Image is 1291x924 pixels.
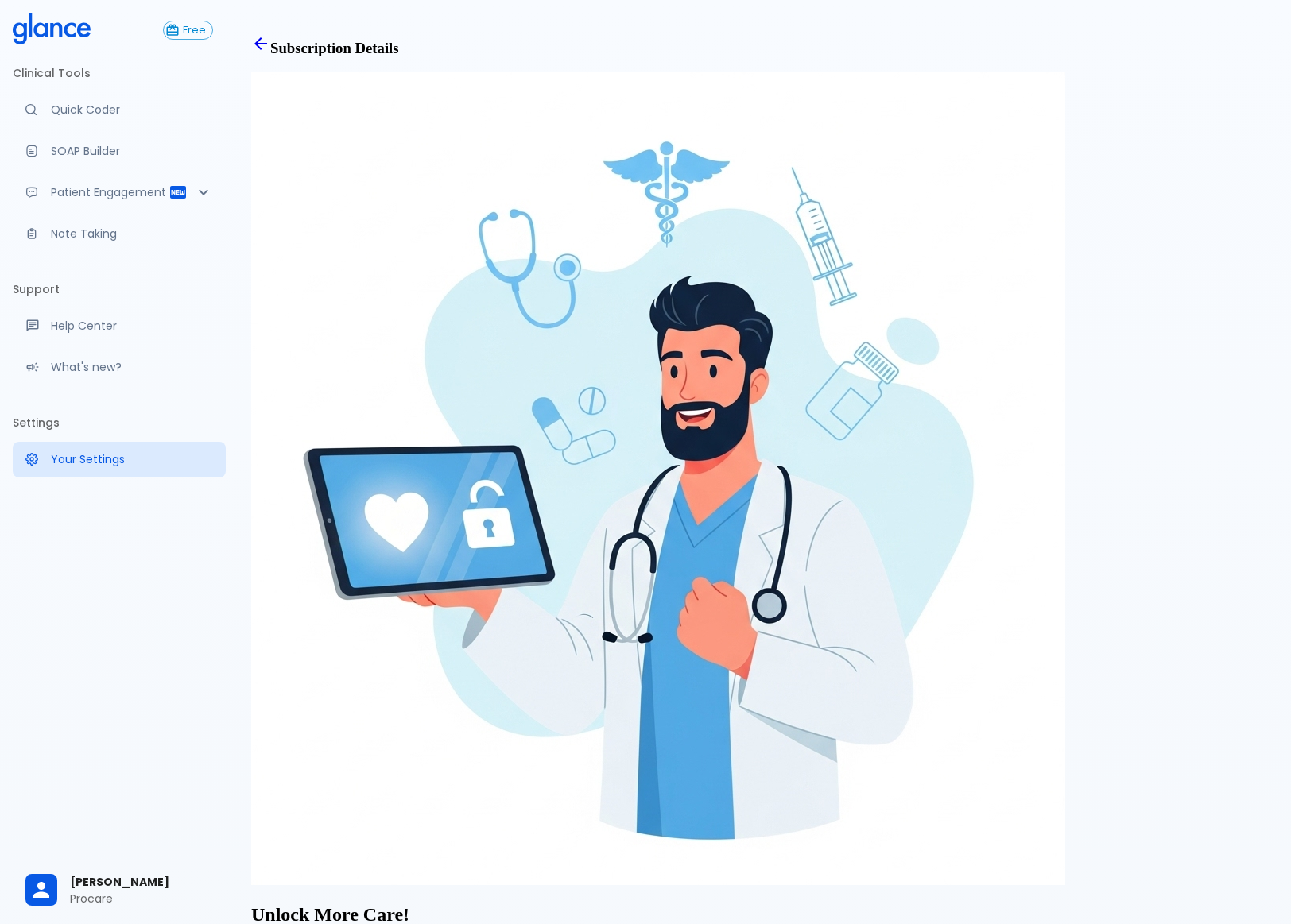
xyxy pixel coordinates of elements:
[51,451,213,467] p: Your Settings
[251,34,1278,57] h3: Subscription Details
[163,21,226,40] a: Click to view or change your subscription
[70,891,213,907] p: Procare
[51,143,213,159] p: SOAP Builder
[13,404,226,442] li: Settings
[13,54,226,92] li: Clinical Tools
[13,133,226,168] a: Docugen: Compose a clinical documentation in seconds
[51,102,213,118] p: Quick Coder
[13,308,226,343] a: Get help from our support team
[70,874,213,891] span: [PERSON_NAME]
[51,226,213,242] p: Note Taking
[176,25,212,37] span: Free
[251,40,270,56] a: Back
[13,216,226,251] a: Advanced note-taking
[251,72,1065,885] img: doctor-unlocking-care
[51,184,169,200] p: Patient Engagement
[13,442,226,477] a: Manage your settings
[13,270,226,308] li: Support
[13,175,226,210] div: Patient Reports & Referrals
[13,92,226,127] a: Moramiz: Find ICD10AM codes instantly
[51,359,213,375] p: What's new?
[51,318,213,334] p: Help Center
[13,863,226,918] div: [PERSON_NAME]Procare
[163,21,213,40] button: Free
[13,350,226,385] div: Recent updates and feature releases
